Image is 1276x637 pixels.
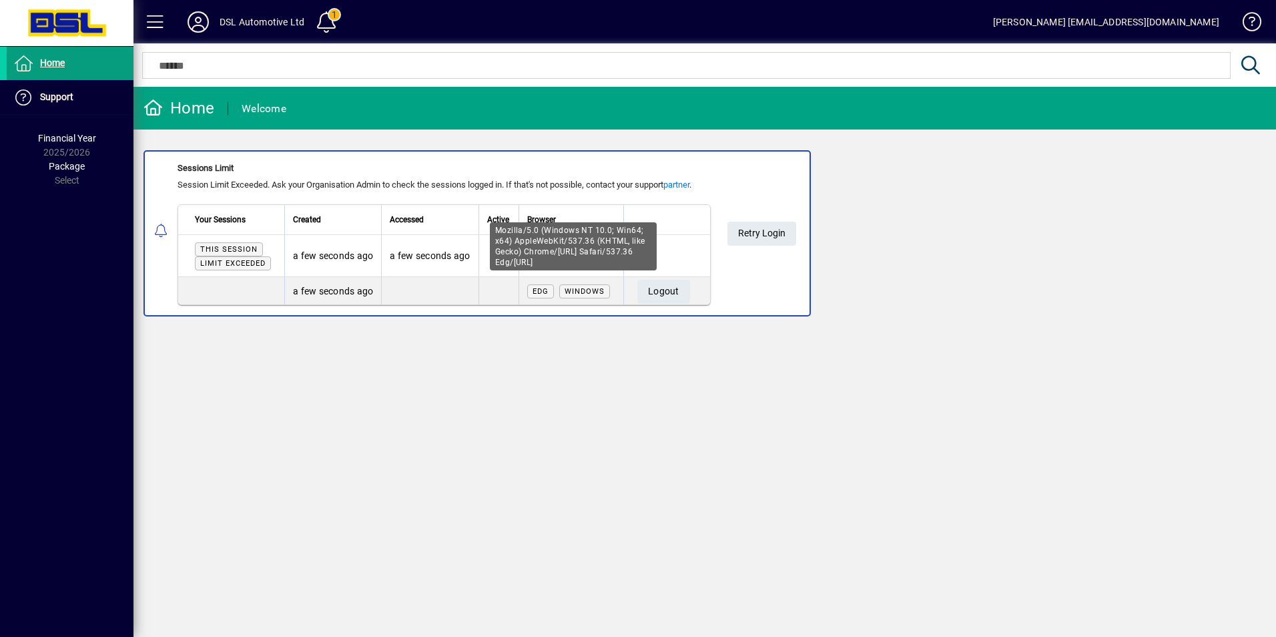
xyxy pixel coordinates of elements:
a: Support [7,81,133,114]
div: Home [143,97,214,119]
div: Sessions Limit [178,162,711,175]
a: Knowledge Base [1233,3,1259,46]
span: Active [487,212,509,227]
a: partner [663,180,689,190]
span: Limit exceeded [200,259,266,268]
app-alert-notification-menu-item: Sessions Limit [133,150,1276,316]
span: Financial Year [38,133,96,144]
span: This session [200,245,258,254]
span: Accessed [390,212,424,227]
div: Session Limit Exceeded. Ask your Organisation Admin to check the sessions logged in. If that's no... [178,178,711,192]
span: Browser [527,212,556,227]
span: Windows [565,287,605,296]
div: DSL Automotive Ltd [220,11,304,33]
button: Logout [637,280,690,304]
span: Home [40,57,65,68]
div: [PERSON_NAME] [EMAIL_ADDRESS][DOMAIN_NAME] [993,11,1219,33]
span: Your Sessions [195,212,246,227]
td: a few seconds ago [381,235,478,277]
div: Welcome [242,98,286,120]
span: Package [49,161,85,172]
div: Mozilla/5.0 (Windows NT 10.0; Win64; x64) AppleWebKit/537.36 (KHTML, like Gecko) Chrome/[URL] Saf... [490,222,657,270]
span: Retry Login [738,222,785,244]
td: a few seconds ago [284,235,381,277]
button: Retry Login [727,222,796,246]
span: Logout [648,280,679,302]
span: Edg [533,287,549,296]
td: a few seconds ago [284,277,381,304]
button: Profile [177,10,220,34]
span: Created [293,212,321,227]
span: Support [40,91,73,102]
